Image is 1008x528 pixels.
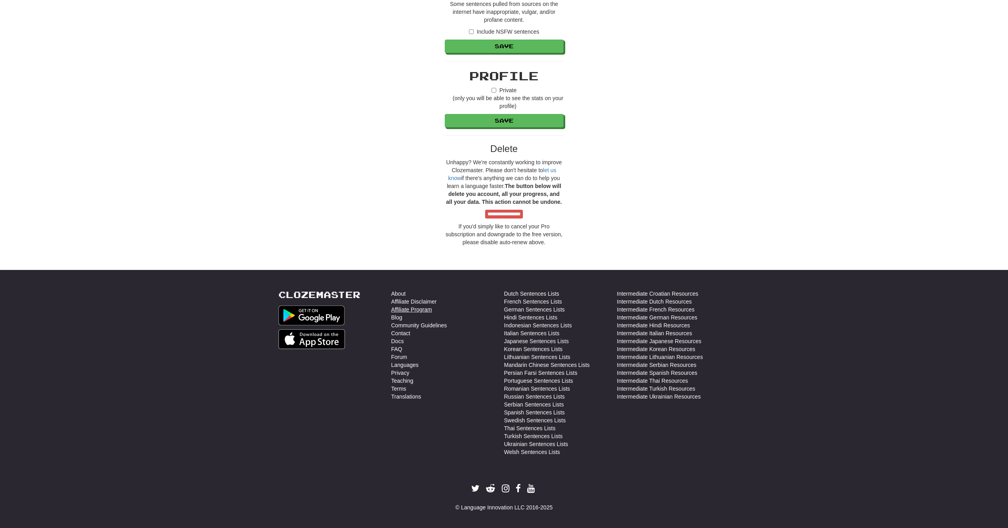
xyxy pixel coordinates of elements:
[504,321,572,329] a: Indonesian Sentences Lists
[391,306,432,313] a: Affiliate Program
[504,408,565,416] a: Spanish Sentences Lists
[617,337,701,345] a: Intermediate Japanese Resources
[445,40,564,53] button: Save
[391,329,410,337] a: Contact
[504,361,590,369] a: Mandarin Chinese Sentences Lists
[617,361,697,369] a: Intermediate Serbian Resources
[448,167,556,181] a: let us know
[445,69,564,82] h2: Profile
[391,353,407,361] a: Forum
[617,321,690,329] a: Intermediate Hindi Resources
[391,313,402,321] a: Blog
[391,385,406,393] a: Terms
[445,158,564,206] p: Unhappy? We're constantly working to improve Clozemaster. Please don't hesitate to if there's any...
[278,306,345,325] img: Get it on Google Play
[445,144,564,154] h3: Delete
[617,306,695,313] a: Intermediate French Resources
[391,377,413,385] a: Teaching
[504,345,563,353] a: Korean Sentences Lists
[617,353,703,361] a: Intermediate Lithuanian Resources
[504,393,565,401] a: Russian Sentences Lists
[391,361,419,369] a: Languages
[446,183,562,205] strong: The button below will delete you account, all your progress, and all your data. This action canno...
[504,385,570,393] a: Romanian Sentences Lists
[391,393,421,401] a: Translations
[617,313,697,321] a: Intermediate German Resources
[391,298,437,306] a: Affiliate Disclaimer
[504,448,560,456] a: Welsh Sentences Lists
[504,432,563,440] a: Turkish Sentences Lists
[391,337,404,345] a: Docs
[391,345,402,353] a: FAQ
[445,222,564,246] p: If you'd simply like to cancel your Pro subscription and downgrade to the free version, please di...
[504,401,564,408] a: Serbian Sentences Lists
[617,290,698,298] a: Intermediate Croatian Resources
[278,329,345,349] img: Get it on App Store
[445,86,564,110] label: Private (only you will be able to see the stats on your profile)
[469,28,539,36] label: Include NSFW sentences
[504,424,556,432] a: Thai Sentences Lists
[504,298,562,306] a: French Sentences Lists
[391,321,447,329] a: Community Guidelines
[504,377,573,385] a: Portuguese Sentences Lists
[617,369,697,377] a: Intermediate Spanish Resources
[617,377,688,385] a: Intermediate Thai Resources
[504,337,569,345] a: Japanese Sentences Lists
[445,114,564,127] button: Save
[278,503,730,511] div: © Language Innovation LLC 2016-2025
[617,393,701,401] a: Intermediate Ukrainian Resources
[504,329,560,337] a: Italian Sentences Lists
[469,29,474,34] input: Include NSFW sentences
[617,385,696,393] a: Intermediate Turkish Resources
[504,353,570,361] a: Lithuanian Sentences Lists
[504,290,559,298] a: Dutch Sentences Lists
[492,88,496,93] input: Private(only you will be able to see the stats on your profile)
[504,416,566,424] a: Swedish Sentences Lists
[617,329,692,337] a: Intermediate Italian Resources
[504,369,577,377] a: Persian Farsi Sentences Lists
[504,306,565,313] a: German Sentences Lists
[504,313,558,321] a: Hindi Sentences Lists
[504,440,568,448] a: Ukrainian Sentences Lists
[617,345,696,353] a: Intermediate Korean Resources
[617,298,692,306] a: Intermediate Dutch Resources
[391,369,410,377] a: Privacy
[278,290,360,300] a: Clozemaster
[391,290,406,298] a: About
